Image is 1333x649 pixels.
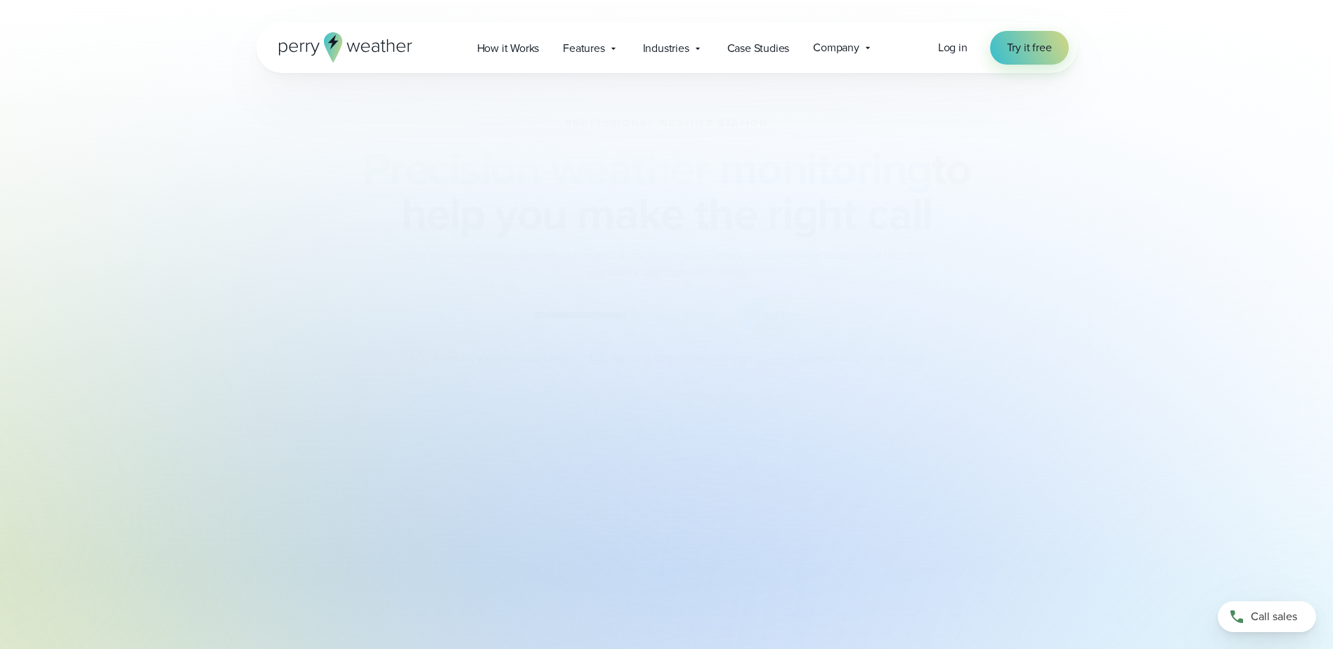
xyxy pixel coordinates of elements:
span: Company [813,39,859,56]
span: Try it free [1007,39,1052,56]
a: Log in [938,39,968,56]
span: How it Works [477,40,540,57]
span: Case Studies [727,40,790,57]
a: Try it free [990,31,1069,65]
span: Features [563,40,604,57]
span: Call sales [1251,608,1297,625]
span: Industries [643,40,689,57]
a: How it Works [465,34,552,63]
a: Case Studies [715,34,802,63]
a: Call sales [1218,601,1316,632]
